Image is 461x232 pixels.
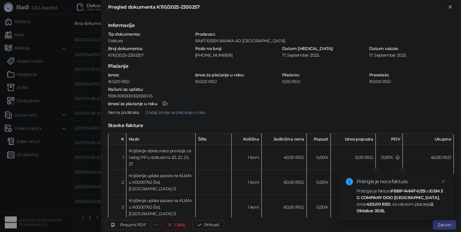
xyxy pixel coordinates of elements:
[106,220,151,230] a: Preuzmi PDF
[108,4,447,11] div: Pregled dokumenta K110/2025-2350257
[262,133,307,145] th: Jedinična cena
[196,133,232,145] th: Šifra
[108,87,143,92] strong: Računi za uplatu :
[108,22,454,29] h5: Informacije
[107,108,454,117] div: .
[331,145,376,170] td: 0,00 RSD
[195,46,221,51] strong: Poziv na broj :
[163,220,190,230] button: Odbij
[140,108,210,117] button: Dodaj iznose za plaćanje u roku
[307,145,331,170] td: 0,00%
[195,38,453,43] div: RAIFFEISEN BANKA AD [GEOGRAPHIC_DATA]
[282,52,367,58] div: 17. Septembar 2025.
[108,102,157,106] div: Iznosi za plaćanje u roku
[108,133,126,145] th: #
[232,195,262,220] td: 1 kom
[108,170,126,195] td: 2
[282,72,299,78] strong: Plaćeno :
[108,101,167,106] strong: :
[369,79,454,84] div: 160,00 RSD
[129,197,193,217] div: Knjiženje uplate pazara na KUAN-u K0000762-Šid, [GEOGRAPHIC_DATA] 13
[107,38,193,43] div: Faktura
[282,79,367,84] div: 0,00 RSD
[331,195,376,220] td: 0,00 RSD
[108,31,140,37] strong: Tip dokumenta :
[195,31,215,37] strong: Prodavac :
[108,46,142,51] strong: Broj dokumenta :
[331,170,376,195] td: 0,00 RSD
[403,145,454,170] td: 40,00 RSD
[381,155,393,160] span: 0,00 %
[195,72,244,78] strong: Iznos za plaćanje u roku :
[232,145,262,170] td: 1 kom
[262,145,307,170] td: 40,00 RSD
[357,188,447,214] div: Pristigla je faktura od , iznos , sa valutom plaćanja
[441,179,445,183] span: close
[369,72,389,78] strong: Preostalo :
[391,188,425,194] strong: FBBP-14647-0/25
[307,170,331,195] td: 0,00%
[108,72,119,78] strong: Iznos :
[108,195,126,220] td: 3
[440,178,447,185] a: Close
[108,93,454,99] div: 908-0000000026501-15
[108,122,454,129] h5: Stavke fakture
[282,46,333,51] strong: Datum [MEDICAL_DATA] :
[108,63,454,70] h5: Plaćanje
[262,195,307,220] td: 60,00 RSD
[195,52,279,58] div: [PHONE_NUMBER]
[403,133,454,145] th: Ukupno
[129,147,193,167] div: Knjiženje obracunate provizije za nalog PP u statusima 20, 23, 25, 27
[232,133,262,145] th: Količina
[433,220,456,230] button: Zatvori
[107,79,193,84] div: 160,00 RSD
[126,133,196,145] th: Naziv
[192,220,224,230] button: Prihvati
[357,201,434,213] strong: 2. Oktobar 2025.
[346,178,353,185] span: info-circle
[357,178,447,185] div: Pristigla je nova faktura
[307,133,331,145] th: Popust
[129,172,193,192] div: Knjiženje uplate pazara na KUAN-u K0000762-Šid, [GEOGRAPHIC_DATA] 13
[153,223,158,227] span: ellipsis
[262,170,307,195] td: 60,00 RSD
[107,52,193,58] div: K110/2025-2350257
[447,4,454,11] button: Zatvori
[108,110,139,115] span: Nema podataka
[120,222,146,228] div: Preuzmi PDF
[194,79,280,84] div: 160,00 RSD
[366,201,391,207] strong: 420,00 RSD
[232,170,262,195] td: 1 kom
[331,133,376,145] th: Iznos popusta
[307,195,331,220] td: 0,00%
[369,52,454,58] div: 17. Septembar 2025.
[108,145,126,170] td: 1
[369,46,398,51] strong: Datum valute :
[376,133,403,145] th: PDV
